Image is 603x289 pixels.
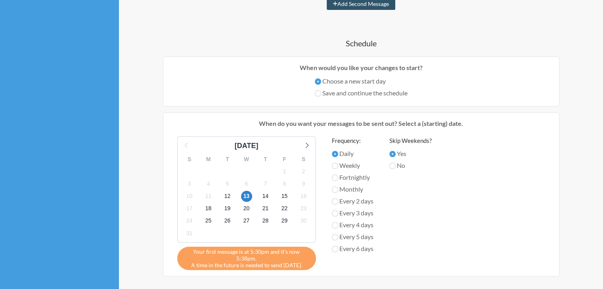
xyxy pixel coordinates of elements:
[184,203,195,214] span: Wednesday, September 17, 2025
[279,215,290,226] span: Monday, September 29, 2025
[332,149,373,158] label: Daily
[279,203,290,214] span: Monday, September 22, 2025
[180,153,199,165] div: S
[218,153,237,165] div: T
[389,149,432,158] label: Yes
[389,161,432,170] label: No
[135,38,587,49] h4: Schedule
[332,232,373,241] label: Every 5 days
[332,222,338,228] input: Every 4 days
[298,166,309,177] span: Tuesday, September 2, 2025
[332,161,373,170] label: Weekly
[315,90,321,97] input: Save and continue the schedule
[332,234,338,240] input: Every 5 days
[332,186,338,193] input: Monthly
[298,178,309,189] span: Tuesday, September 9, 2025
[332,151,338,157] input: Daily
[298,191,309,202] span: Tuesday, September 16, 2025
[241,203,252,214] span: Saturday, September 20, 2025
[199,153,218,165] div: M
[203,203,214,214] span: Thursday, September 18, 2025
[222,178,233,189] span: Friday, September 5, 2025
[279,191,290,202] span: Monday, September 15, 2025
[315,76,408,86] label: Choose a new start day
[332,163,338,169] input: Weekly
[222,191,233,202] span: Friday, September 12, 2025
[241,178,252,189] span: Saturday, September 6, 2025
[298,215,309,226] span: Tuesday, September 30, 2025
[332,196,373,206] label: Every 2 days
[279,166,290,177] span: Monday, September 1, 2025
[332,136,373,145] label: Frequency:
[294,153,313,165] div: S
[184,178,195,189] span: Wednesday, September 3, 2025
[260,178,271,189] span: Sunday, September 7, 2025
[332,208,373,218] label: Every 3 days
[260,203,271,214] span: Sunday, September 21, 2025
[256,153,275,165] div: T
[332,244,373,253] label: Every 6 days
[298,203,309,214] span: Tuesday, September 23, 2025
[237,153,256,165] div: W
[169,119,553,128] p: When do you want your messages to be sent out? Select a (starting) date.
[203,215,214,226] span: Thursday, September 25, 2025
[184,228,195,239] span: Wednesday, October 1, 2025
[241,191,252,202] span: Saturday, September 13, 2025
[332,173,373,182] label: Fortnightly
[203,191,214,202] span: Thursday, September 11, 2025
[184,191,195,202] span: Wednesday, September 10, 2025
[177,247,316,270] div: A time in the future is needed to send [DATE].
[332,198,338,205] input: Every 2 days
[184,215,195,226] span: Wednesday, September 24, 2025
[332,184,373,194] label: Monthly
[275,153,294,165] div: F
[183,248,310,262] span: Your first message is at 5:30pm and it's now 5:38pm.
[222,215,233,226] span: Friday, September 26, 2025
[203,178,214,189] span: Thursday, September 4, 2025
[315,88,408,98] label: Save and continue the schedule
[389,151,396,157] input: Yes
[332,175,338,181] input: Fortnightly
[260,215,271,226] span: Sunday, September 28, 2025
[260,191,271,202] span: Sunday, September 14, 2025
[279,178,290,189] span: Monday, September 8, 2025
[332,210,338,217] input: Every 3 days
[241,215,252,226] span: Saturday, September 27, 2025
[169,63,553,72] p: When would you like your changes to start?
[332,220,373,230] label: Every 4 days
[222,203,233,214] span: Friday, September 19, 2025
[232,141,262,151] div: [DATE]
[332,246,338,252] input: Every 6 days
[315,78,321,85] input: Choose a new start day
[389,136,432,145] label: Skip Weekends?
[389,163,396,169] input: No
